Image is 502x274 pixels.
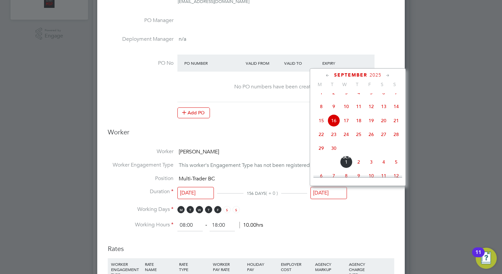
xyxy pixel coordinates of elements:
[108,175,173,182] label: Position
[244,57,283,69] div: Valid From
[240,222,263,228] span: 10.00hrs
[233,206,240,213] span: S
[187,206,194,213] span: T
[108,148,173,155] label: Worker
[177,107,210,118] button: Add PO
[179,36,186,42] span: n/a
[204,222,208,228] span: ‐
[177,206,185,213] span: M
[340,100,353,113] span: 10
[283,57,321,69] div: Valid To
[214,206,221,213] span: F
[177,187,214,199] input: Select one
[108,221,173,228] label: Working Hours
[315,114,328,127] span: 15
[353,170,365,182] span: 9
[177,219,203,231] input: 08:00
[353,128,365,141] span: 25
[179,162,344,169] span: This worker's Engagement Type has not been registered by its Agency.
[365,128,377,141] span: 26
[340,156,353,159] span: Oct
[390,156,402,168] span: 5
[365,170,377,182] span: 10
[247,191,266,196] span: 156 DAYS
[476,248,497,269] button: Open Resource Center, 11 new notifications
[353,156,365,168] span: 2
[377,170,390,182] span: 11
[377,100,390,113] span: 13
[196,206,203,213] span: W
[328,100,340,113] span: 9
[365,114,377,127] span: 19
[315,142,328,154] span: 29
[328,142,340,154] span: 30
[353,100,365,113] span: 11
[475,252,481,261] div: 11
[365,156,377,168] span: 3
[377,128,390,141] span: 27
[326,81,338,87] span: T
[179,148,219,155] span: [PERSON_NAME]
[315,100,328,113] span: 8
[328,114,340,127] span: 16
[108,36,173,43] label: Deployment Manager
[108,128,394,142] h3: Worker
[313,81,326,87] span: M
[108,60,173,67] label: PO No
[328,170,340,182] span: 7
[315,170,328,182] span: 6
[108,188,173,195] label: Duration
[340,156,353,168] span: 1
[353,114,365,127] span: 18
[390,100,402,113] span: 14
[184,83,368,90] div: No PO numbers have been created.
[388,81,401,87] span: S
[390,114,402,127] span: 21
[340,128,353,141] span: 24
[376,81,388,87] span: S
[334,72,367,78] span: September
[108,206,173,213] label: Working Days
[328,128,340,141] span: 23
[223,206,231,213] span: S
[390,128,402,141] span: 28
[108,238,394,253] h3: Rates
[377,114,390,127] span: 20
[315,128,328,141] span: 22
[390,170,402,182] span: 12
[108,162,173,169] label: Worker Engagement Type
[351,81,363,87] span: T
[210,219,235,231] input: 17:00
[108,17,173,24] label: PO Manager
[321,57,359,69] div: Expiry
[363,81,376,87] span: F
[340,170,353,182] span: 8
[370,72,381,78] span: 2025
[377,156,390,168] span: 4
[205,206,212,213] span: T
[338,81,351,87] span: W
[183,57,244,69] div: PO Number
[266,190,278,196] span: ( + 0 )
[179,175,215,182] span: Multi-Trader BC
[340,114,353,127] span: 17
[310,187,347,199] input: Select one
[365,100,377,113] span: 12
